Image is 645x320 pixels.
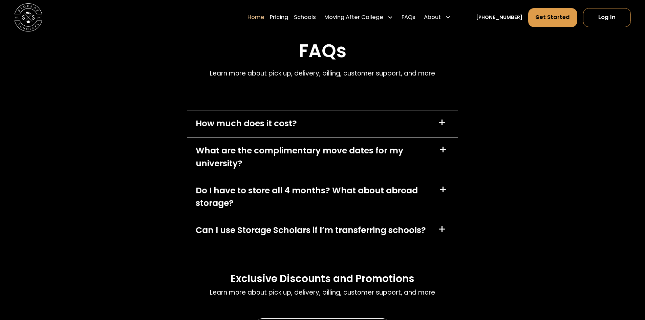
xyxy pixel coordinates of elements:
div: Do I have to store all 4 months? What about abroad storage? [196,184,431,210]
div: + [438,117,446,128]
a: Home [248,8,264,27]
div: Can I use Storage Scholars if I’m transferring schools? [196,224,426,236]
div: + [439,144,447,155]
div: What are the complimentary move dates for my university? [196,144,431,170]
a: home [14,3,42,31]
div: Moving After College [322,8,396,27]
p: Learn more about pick up, delivery, billing, customer support, and more [210,69,435,78]
a: [PHONE_NUMBER] [476,14,522,21]
a: Schools [294,8,316,27]
a: FAQs [402,8,415,27]
a: Log In [583,8,631,27]
div: About [424,14,441,22]
a: Get Started [528,8,578,27]
div: Moving After College [324,14,383,22]
h3: Exclusive Discounts and Promotions [231,272,414,285]
img: Storage Scholars main logo [14,3,42,31]
p: Learn more about pick up, delivery, billing, customer support, and more [210,288,435,297]
h2: FAQs [210,40,435,62]
div: How much does it cost? [196,117,297,130]
div: About [421,8,454,27]
div: + [438,224,446,235]
a: Pricing [270,8,288,27]
div: + [439,184,447,195]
